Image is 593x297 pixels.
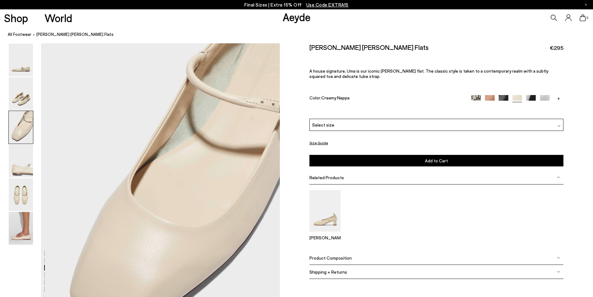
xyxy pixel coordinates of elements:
[9,111,33,144] img: Uma Mary-Jane Flats - Image 3
[312,122,334,128] span: Select size
[554,95,563,101] a: +
[36,31,114,38] span: [PERSON_NAME] [PERSON_NAME] Flats
[309,269,347,275] span: Shipping + Returns
[244,1,349,9] p: Final Sizes | Extra 15% Off
[309,95,463,102] div: Color:
[45,12,72,23] a: World
[580,14,586,21] a: 0
[309,155,563,166] button: Add to Cart
[283,10,311,23] a: Aeyde
[550,44,563,52] span: €295
[557,256,560,259] img: svg%3E
[309,255,352,261] span: Product Composition
[309,68,563,79] p: A house signature, Uma is our iconic [PERSON_NAME] flat. The classic style is taken to a contempo...
[309,227,341,240] a: Narissa Ruched Pumps [PERSON_NAME]
[309,235,341,240] p: [PERSON_NAME]
[309,43,429,51] h2: [PERSON_NAME] [PERSON_NAME] Flats
[9,178,33,211] img: Uma Mary-Jane Flats - Image 5
[425,158,448,163] span: Add to Cart
[9,212,33,245] img: Uma Mary-Jane Flats - Image 6
[321,95,350,100] span: Creamy Nappa
[306,2,349,7] span: Navigate to /collections/ss25-final-sizes
[8,26,593,43] nav: breadcrumb
[557,176,560,179] img: svg%3E
[586,16,589,20] span: 0
[8,31,31,38] a: All Footwear
[9,145,33,177] img: Uma Mary-Jane Flats - Image 4
[557,270,560,273] img: svg%3E
[309,190,341,232] img: Narissa Ruched Pumps
[309,175,344,180] span: Related Products
[309,139,328,147] button: Size Guide
[9,77,33,110] img: Uma Mary-Jane Flats - Image 2
[558,124,561,127] img: svg%3E
[9,44,33,76] img: Uma Mary-Jane Flats - Image 1
[4,12,28,23] a: Shop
